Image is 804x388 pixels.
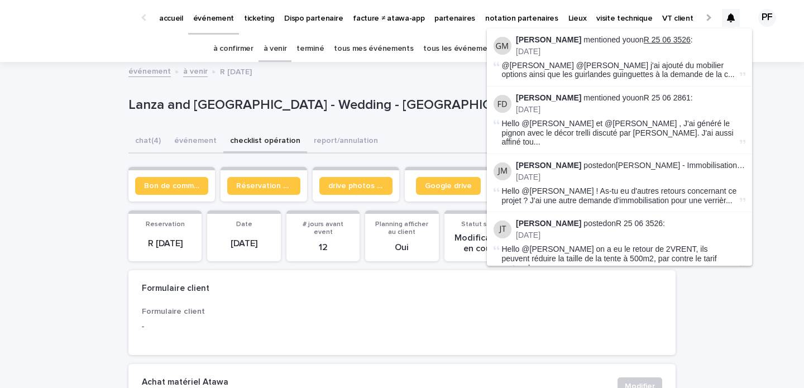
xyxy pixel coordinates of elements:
a: à confirmer [213,36,253,62]
a: R 25 06 2861 [644,93,691,102]
p: [DATE] [516,173,745,182]
a: R 25 06 3526 [616,219,663,228]
strong: [PERSON_NAME] [516,93,581,102]
h2: Achat matériel Atawa [142,377,228,387]
a: Bon de commande [135,177,208,195]
span: Statut sales [461,221,500,228]
p: R [DATE] [135,238,195,249]
span: Bon de commande [144,182,199,190]
img: Gael Martin [494,37,511,55]
div: PF [758,9,776,27]
a: drive photos coordinateur [319,177,393,195]
span: drive photos coordinateur [328,182,384,190]
a: Réservation client [227,177,300,195]
span: Planning afficher au client [375,221,428,236]
p: Modification en cours [451,233,511,254]
a: tous mes événements [334,36,413,62]
a: tous les événements ATAWA [423,36,524,62]
p: [DATE] [516,47,745,56]
span: Formulaire client [142,308,205,315]
span: Google drive [425,182,472,190]
span: Hello @[PERSON_NAME] on a eu le retour de 2VRENT, ils peuvent réduire la taille de la tente à 500... [502,245,738,272]
p: Lanza and [GEOGRAPHIC_DATA] - Wedding - [GEOGRAPHIC_DATA] [128,97,589,113]
a: R 25 06 3526 [644,35,691,44]
img: Julien Mathieu [494,162,511,180]
span: Date [236,221,252,228]
p: mentioned you on : [516,93,745,103]
p: 12 [293,242,353,253]
span: @[PERSON_NAME] @[PERSON_NAME] j'ai ajouté du mobilier options ainsi que les guirlandes guinguette... [502,61,738,80]
p: - [142,321,307,333]
img: Joy Tarade [494,221,511,238]
span: Réservation client [236,182,291,190]
p: R [DATE] [220,65,252,77]
strong: [PERSON_NAME] [516,35,581,44]
img: Ls34BcGeRexTGTNfXpUC [22,7,131,29]
a: à venir [264,36,287,62]
p: mentioned you on : [516,35,745,45]
p: posted on : [516,161,745,170]
a: terminé [296,36,324,62]
a: Google drive [416,177,481,195]
button: événement [167,130,223,154]
span: Hello @[PERSON_NAME] et @[PERSON_NAME] , J'ai généré le pignon avec le décor trelli discuté par [... [502,119,738,147]
span: Reservation [146,221,185,228]
img: Fanny Dornier [494,95,511,113]
span: # jours avant event [303,221,343,236]
p: Oui [372,242,432,253]
h2: Formulaire client [142,284,209,294]
button: chat (4) [128,130,167,154]
p: [DATE] [214,238,274,249]
strong: [PERSON_NAME] [516,161,581,170]
p: posted on : [516,219,745,228]
p: [DATE] [516,105,745,114]
p: [DATE] [516,231,745,240]
button: checklist opération [223,130,307,154]
a: à venir [183,64,208,77]
button: report/annulation [307,130,385,154]
span: Hello @[PERSON_NAME] ! As-tu eu d'autres retours concernant ce projet ? J'ai une autre demande d'... [502,186,738,205]
a: événement [128,64,171,77]
strong: [PERSON_NAME] [516,219,581,228]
